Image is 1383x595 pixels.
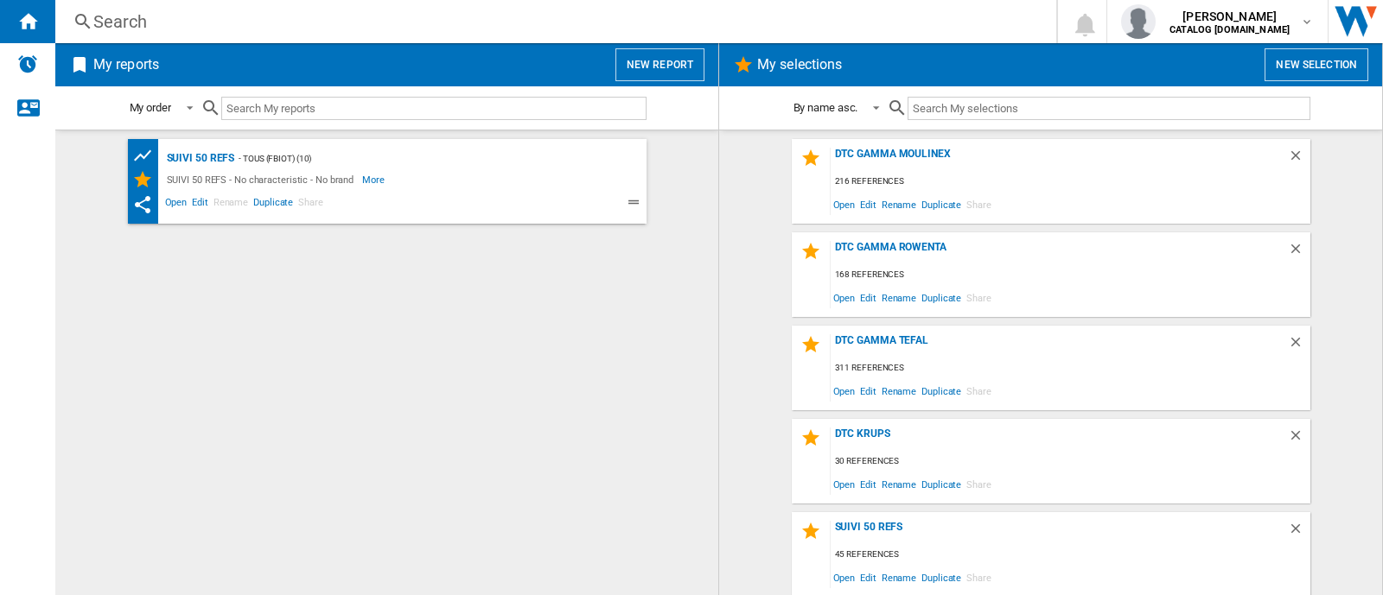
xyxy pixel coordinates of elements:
div: 216 references [831,171,1310,193]
span: Edit [857,379,879,402]
span: Open [831,472,858,496]
span: Duplicate [919,193,964,216]
input: Search My reports [221,97,647,120]
b: CATALOG [DOMAIN_NAME] [1169,24,1290,35]
span: Rename [879,286,919,309]
img: profile.jpg [1121,4,1156,39]
div: 45 references [831,544,1310,566]
div: My Selections [132,169,163,190]
span: Share [964,566,994,589]
span: Edit [857,566,879,589]
div: SUIVI 50 REFS - No characteristic - No brand [163,169,363,190]
div: DTC GAMMA TEFAL [831,334,1288,358]
div: By name asc. [793,101,858,114]
img: alerts-logo.svg [17,54,38,74]
div: 30 references [831,451,1310,472]
span: Edit [857,193,879,216]
span: Duplicate [919,286,964,309]
span: [PERSON_NAME] [1169,8,1290,25]
ng-md-icon: This report has been shared with you [132,194,153,215]
span: More [362,169,387,190]
div: SUIVI 50 REFS [163,148,235,169]
input: Search My selections [908,97,1310,120]
div: Delete [1288,241,1310,264]
span: Share [964,379,994,402]
span: Share [964,472,994,496]
span: Rename [879,472,919,496]
h2: My selections [754,48,845,81]
span: Rename [879,193,919,216]
div: My order [130,101,171,114]
span: Open [831,193,858,216]
div: - TOUS (fbiot) (10) [234,148,611,169]
span: Share [964,286,994,309]
span: Open [831,566,858,589]
span: Duplicate [919,566,964,589]
div: Delete [1288,427,1310,451]
div: 168 references [831,264,1310,286]
div: Delete [1288,521,1310,544]
div: Search [93,9,1011,34]
div: SUIVI 50 REFS [831,521,1288,544]
div: DTC KRUPS [831,427,1288,451]
button: New report [615,48,704,81]
span: Duplicate [251,194,296,215]
div: 311 references [831,358,1310,379]
span: Open [831,286,858,309]
div: DTC Gamma Rowenta [831,241,1288,264]
span: Share [964,193,994,216]
button: New selection [1265,48,1368,81]
span: Open [163,194,190,215]
span: Rename [879,379,919,402]
span: Duplicate [919,472,964,496]
span: Rename [211,194,251,215]
span: Share [296,194,326,215]
span: Edit [857,286,879,309]
h2: My reports [90,48,163,81]
div: Product prices grid [132,145,163,167]
div: Delete [1288,148,1310,171]
span: Duplicate [919,379,964,402]
div: DTC GAMMA MOULINEX [831,148,1288,171]
span: Edit [857,472,879,496]
span: Rename [879,566,919,589]
span: Open [831,379,858,402]
div: Delete [1288,334,1310,358]
span: Edit [189,194,211,215]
